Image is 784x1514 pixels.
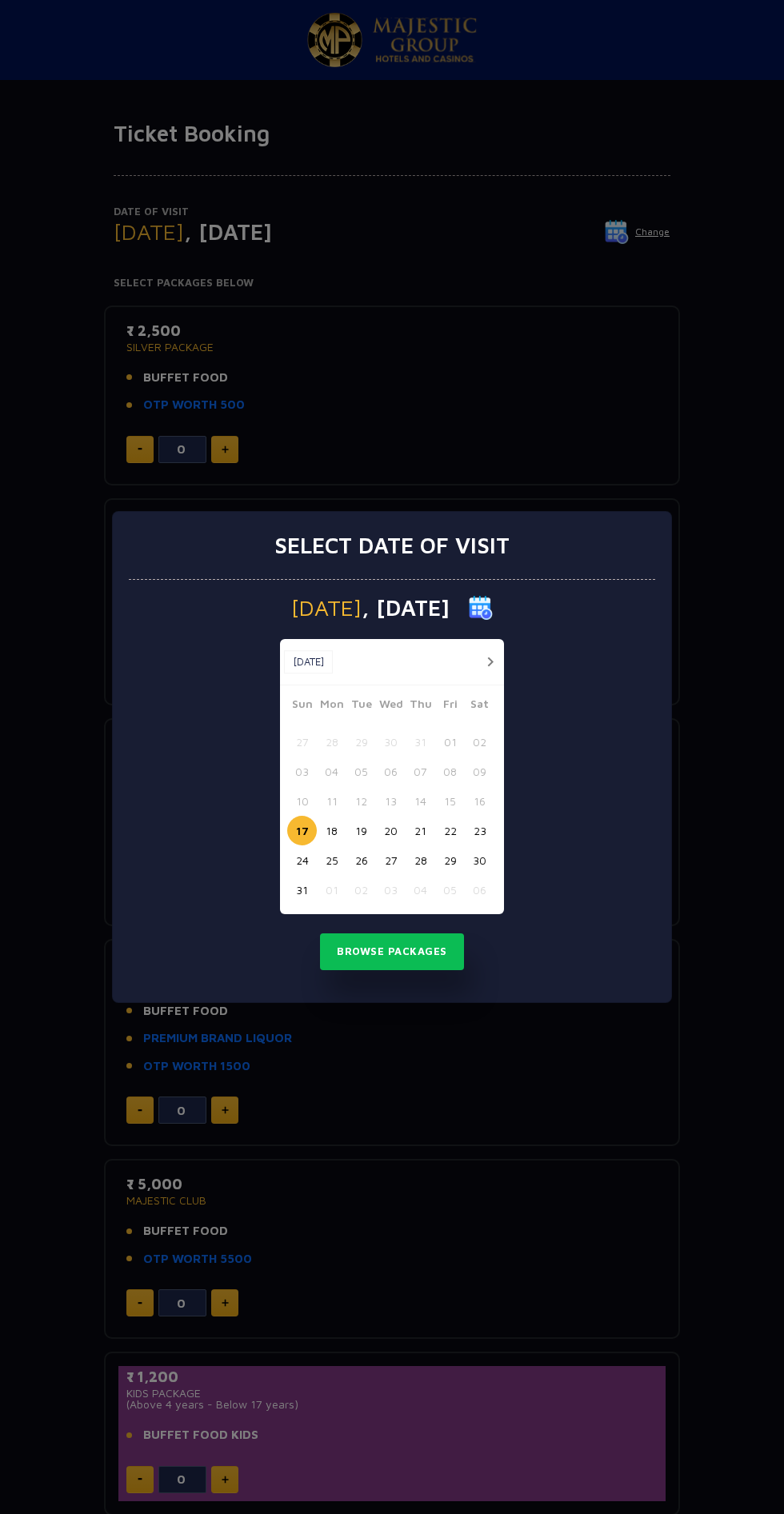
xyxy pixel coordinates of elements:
[346,757,376,786] button: 05
[406,727,435,757] button: 31
[376,757,406,786] button: 06
[317,875,346,905] button: 01
[406,695,435,717] span: Thu
[274,532,510,559] h3: Select date of visit
[435,786,465,816] button: 15
[465,695,494,717] span: Sat
[346,727,376,757] button: 29
[465,757,494,786] button: 09
[346,786,376,816] button: 12
[465,875,494,905] button: 06
[317,695,346,717] span: Mon
[317,757,346,786] button: 04
[320,933,464,970] button: Browse Packages
[435,816,465,845] button: 22
[287,845,317,875] button: 24
[346,816,376,845] button: 19
[435,845,465,875] button: 29
[376,816,406,845] button: 20
[346,875,376,905] button: 02
[346,695,376,717] span: Tue
[406,845,435,875] button: 28
[317,845,346,875] button: 25
[287,875,317,905] button: 31
[435,875,465,905] button: 05
[406,786,435,816] button: 14
[287,727,317,757] button: 27
[406,757,435,786] button: 07
[376,786,406,816] button: 13
[376,845,406,875] button: 27
[406,816,435,845] button: 21
[284,650,333,674] button: [DATE]
[465,786,494,816] button: 16
[435,757,465,786] button: 08
[287,816,317,845] button: 17
[317,786,346,816] button: 11
[465,816,494,845] button: 23
[287,757,317,786] button: 03
[376,875,406,905] button: 03
[465,727,494,757] button: 02
[465,845,494,875] button: 30
[376,695,406,717] span: Wed
[376,727,406,757] button: 30
[291,597,362,619] span: [DATE]
[346,845,376,875] button: 26
[435,695,465,717] span: Fri
[287,786,317,816] button: 10
[317,816,346,845] button: 18
[435,727,465,757] button: 01
[287,695,317,717] span: Sun
[469,596,493,620] img: calender icon
[406,875,435,905] button: 04
[317,727,346,757] button: 28
[362,597,450,619] span: , [DATE]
